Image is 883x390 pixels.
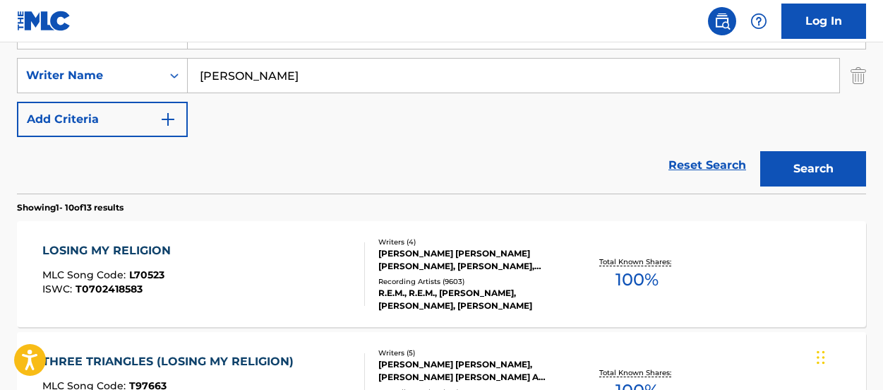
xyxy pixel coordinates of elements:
[378,276,567,287] div: Recording Artists ( 9603 )
[781,4,866,39] a: Log In
[812,322,883,390] iframe: Chat Widget
[599,256,675,267] p: Total Known Shares:
[714,13,731,30] img: search
[17,102,188,137] button: Add Criteria
[42,268,129,281] span: MLC Song Code :
[160,111,176,128] img: 9d2ae6d4665cec9f34b9.svg
[708,7,736,35] a: Public Search
[378,348,567,358] div: Writers ( 5 )
[26,67,153,84] div: Writer Name
[42,242,178,259] div: LOSING MY RELIGION
[17,201,124,214] p: Showing 1 - 10 of 13 results
[76,283,143,295] span: T0702418583
[378,287,567,312] div: R.E.M., R.E.M., [PERSON_NAME], [PERSON_NAME], [PERSON_NAME]
[750,13,767,30] img: help
[745,7,773,35] div: Help
[851,58,866,93] img: Delete Criterion
[17,221,866,327] a: LOSING MY RELIGIONMLC Song Code:L70523ISWC:T0702418583Writers (4)[PERSON_NAME] [PERSON_NAME] [PER...
[378,358,567,384] div: [PERSON_NAME] [PERSON_NAME], [PERSON_NAME] [PERSON_NAME] A CORPUT VAN DE, [PERSON_NAME], [PERSON_...
[378,247,567,273] div: [PERSON_NAME] [PERSON_NAME] [PERSON_NAME], [PERSON_NAME], [PERSON_NAME] [PERSON_NAME]
[17,11,71,31] img: MLC Logo
[760,151,866,187] button: Search
[817,336,825,379] div: Drag
[615,267,659,292] span: 100 %
[661,150,753,181] a: Reset Search
[42,353,301,370] div: THREE TRIANGLES (LOSING MY RELIGION)
[42,283,76,295] span: ISWC :
[599,367,675,378] p: Total Known Shares:
[378,237,567,247] div: Writers ( 4 )
[129,268,164,281] span: L70523
[17,14,866,194] form: Search Form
